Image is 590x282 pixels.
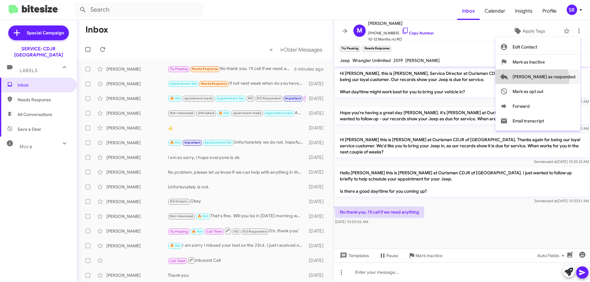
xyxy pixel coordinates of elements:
[513,84,543,99] span: Mark as opt out
[513,55,545,69] span: Mark as inactive
[513,69,576,84] span: [PERSON_NAME] as responded
[513,40,537,54] span: Edit Contact
[495,114,580,128] button: Email transcript
[495,99,580,114] button: Forward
